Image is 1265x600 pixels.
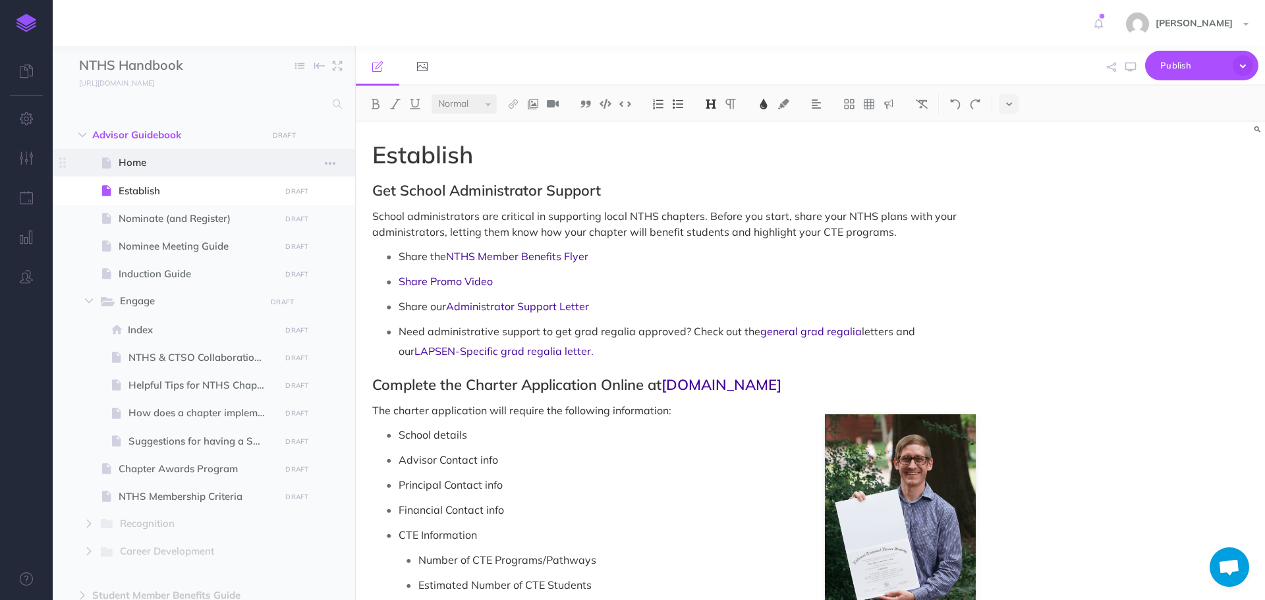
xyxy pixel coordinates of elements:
span: Advisor Guidebook [92,127,260,143]
span: . [591,344,594,358]
span: Estimated Number of CTE Students [418,578,592,591]
img: Code block button [600,99,611,109]
span: The charter application will require the following information: [372,404,671,417]
img: Callout dropdown menu button [883,99,895,109]
img: Underline button [409,99,421,109]
span: Share the [399,250,446,263]
input: Search [79,92,325,116]
span: Share our [399,300,446,313]
img: Undo [949,99,961,109]
small: DRAFT [285,242,308,251]
small: [URL][DOMAIN_NAME] [79,78,154,88]
img: Link button [507,99,519,109]
img: Unordered list button [672,99,684,109]
span: Number of CTE Programs/Pathways [418,553,596,566]
img: Alignment dropdown menu button [810,99,822,109]
span: NTHS & CTSO Collaboration Guide [128,350,276,366]
span: Principal Contact info [399,478,503,491]
span: Get School Administrator Support [372,181,601,200]
small: DRAFT [285,326,308,335]
span: Engage [120,293,256,310]
span: Establish [119,183,276,199]
span: Recognition [120,516,256,533]
small: DRAFT [285,493,308,501]
img: Inline code button [619,99,631,109]
small: DRAFT [285,215,308,223]
img: Bold button [370,99,381,109]
span: Home [119,155,276,171]
button: DRAFT [281,211,314,227]
button: DRAFT [281,434,314,449]
span: Establish [372,140,473,169]
a: LAPSEN-Specific grad regalia letter [414,344,591,358]
span: Helpful Tips for NTHS Chapter Officers [128,377,276,393]
img: Blockquote button [580,99,592,109]
small: DRAFT [285,270,308,279]
span: Complete the Charter Application Online at [372,375,661,394]
small: DRAFT [285,409,308,418]
img: Headings dropdown button [705,99,717,109]
span: How does a chapter implement the Core Four Objectives? [128,405,276,421]
a: Share Promo Video [399,275,493,288]
span: Suggestions for having a Successful Chapter [128,433,276,449]
img: Create table button [863,99,875,109]
span: School administrators are critical in supporting local NTHS chapters. Before you start, share you... [372,209,959,238]
span: CTE Information [399,528,477,541]
span: [PERSON_NAME] [1149,17,1239,29]
small: DRAFT [285,465,308,474]
span: Nominate (and Register) [119,211,276,227]
img: Add image button [527,99,539,109]
span: Index [128,322,276,338]
a: [URL][DOMAIN_NAME] [53,76,167,89]
span: Financial Contact info [399,503,504,516]
span: Induction Guide [119,266,276,282]
img: Text background color button [777,99,789,109]
button: DRAFT [266,294,299,310]
img: Paragraph button [725,99,737,109]
small: DRAFT [285,354,308,362]
span: Publish [1160,55,1226,76]
button: DRAFT [281,462,314,477]
button: DRAFT [281,323,314,338]
span: Need administrative support to get grad regalia approved? Check out the [399,325,760,338]
span: Nominee Meeting Guide [119,238,276,254]
small: DRAFT [285,437,308,446]
button: DRAFT [281,489,314,505]
button: DRAFT [267,128,300,143]
button: DRAFT [281,350,314,366]
button: DRAFT [281,184,314,199]
img: e15ca27c081d2886606c458bc858b488.jpg [1126,13,1149,36]
img: Redo [969,99,981,109]
span: NTHS Membership Criteria [119,489,276,505]
button: DRAFT [281,378,314,393]
img: Add video button [547,99,559,109]
img: Clear styles button [916,99,928,109]
img: logo-mark.svg [16,14,36,32]
div: Open chat [1210,547,1249,587]
small: DRAFT [285,381,308,390]
span: Career Development [120,543,256,560]
input: Documentation Name [79,56,234,76]
a: [DOMAIN_NAME] [661,375,781,394]
small: DRAFT [273,131,296,140]
a: general grad regalia [760,325,862,338]
small: DRAFT [271,298,294,306]
button: DRAFT [281,239,314,254]
a: NTHS Member Benefits Flyer [446,250,588,263]
span: School details [399,428,467,441]
button: DRAFT [281,406,314,421]
span: Chapter Awards Program [119,461,276,477]
img: Ordered list button [652,99,664,109]
a: Administrator Support Letter [446,300,589,313]
img: Text color button [758,99,770,109]
span: Advisor Contact info [399,453,498,466]
img: Italic button [389,99,401,109]
button: Publish [1145,51,1258,80]
button: DRAFT [281,267,314,282]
